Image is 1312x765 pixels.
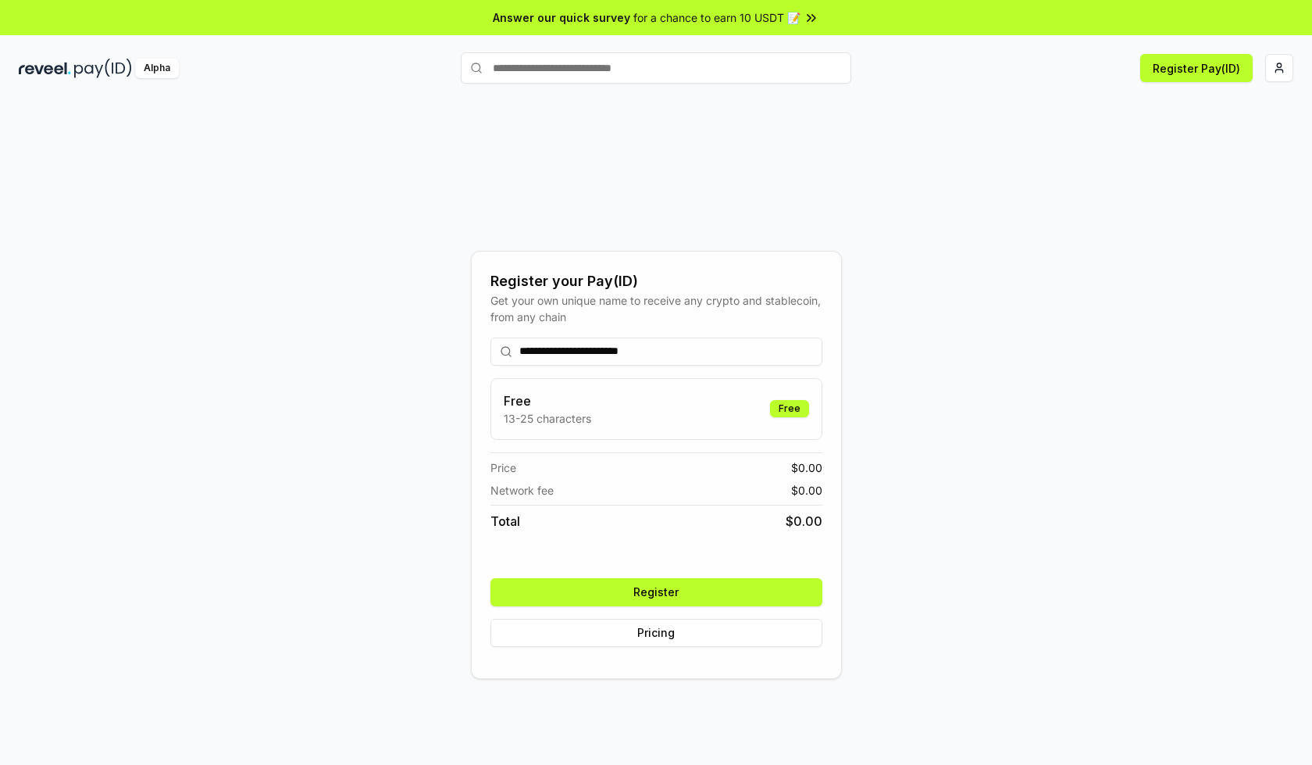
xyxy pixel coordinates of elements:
div: Free [770,400,809,417]
span: Network fee [490,482,554,499]
div: Alpha [135,59,179,78]
div: Get your own unique name to receive any crypto and stablecoin, from any chain [490,292,822,325]
button: Register Pay(ID) [1140,54,1253,82]
p: 13-25 characters [504,410,591,427]
span: Price [490,459,516,476]
span: $ 0.00 [786,512,822,531]
h3: Free [504,391,591,410]
span: for a chance to earn 10 USDT 📝 [633,9,800,26]
img: reveel_dark [19,59,71,78]
span: $ 0.00 [791,459,822,476]
span: Total [490,512,520,531]
span: Answer our quick survey [493,9,630,26]
div: Register your Pay(ID) [490,270,822,292]
button: Register [490,578,822,606]
img: pay_id [74,59,132,78]
span: $ 0.00 [791,482,822,499]
button: Pricing [490,619,822,647]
